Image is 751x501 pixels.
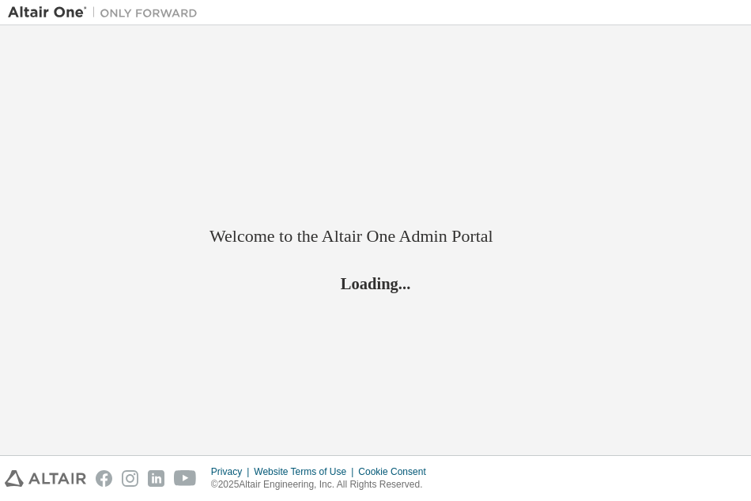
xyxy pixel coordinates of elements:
img: facebook.svg [96,470,112,487]
img: linkedin.svg [148,470,164,487]
img: altair_logo.svg [5,470,86,487]
div: Website Terms of Use [254,465,358,478]
h2: Welcome to the Altair One Admin Portal [209,225,542,247]
h2: Loading... [209,273,542,294]
img: youtube.svg [174,470,197,487]
p: © 2025 Altair Engineering, Inc. All Rights Reserved. [211,478,436,492]
div: Cookie Consent [358,465,435,478]
img: instagram.svg [122,470,138,487]
div: Privacy [211,465,254,478]
img: Altair One [8,5,206,21]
